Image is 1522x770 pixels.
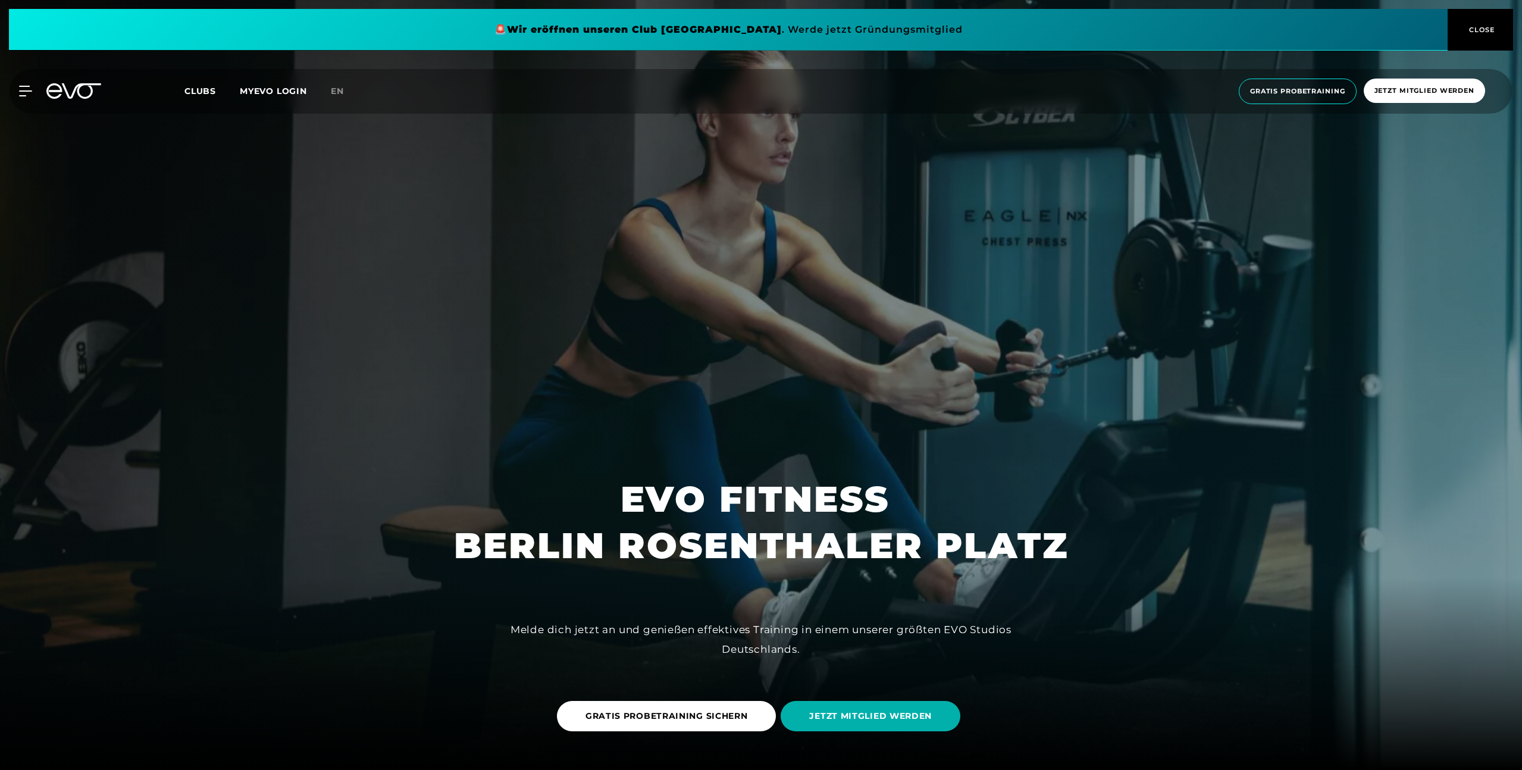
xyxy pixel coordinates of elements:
[184,85,240,96] a: Clubs
[1448,9,1513,51] button: CLOSE
[557,692,781,740] a: GRATIS PROBETRAINING SICHERN
[331,86,344,96] span: en
[1466,24,1495,35] span: CLOSE
[1250,86,1345,96] span: Gratis Probetraining
[184,86,216,96] span: Clubs
[454,476,1069,569] h1: EVO FITNESS BERLIN ROSENTHALER PLATZ
[1235,79,1360,104] a: Gratis Probetraining
[240,86,307,96] a: MYEVO LOGIN
[1374,86,1474,96] span: Jetzt Mitglied werden
[781,692,965,740] a: JETZT MITGLIED WERDEN
[331,84,358,98] a: en
[585,710,748,722] span: GRATIS PROBETRAINING SICHERN
[1360,79,1489,104] a: Jetzt Mitglied werden
[493,620,1029,659] div: Melde dich jetzt an und genießen effektives Training in einem unserer größten EVO Studios Deutsch...
[809,710,932,722] span: JETZT MITGLIED WERDEN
